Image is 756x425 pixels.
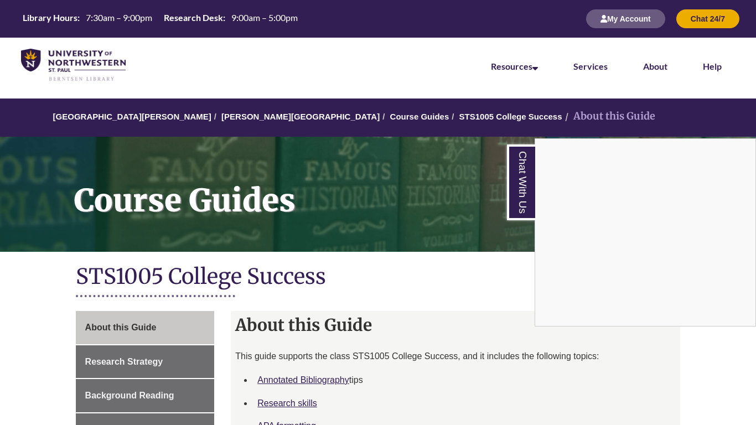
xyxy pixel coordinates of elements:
a: Services [573,61,608,71]
iframe: Chat Widget [535,139,755,326]
a: Chat With Us [507,144,535,220]
div: Chat With Us [535,138,756,326]
img: UNWSP Library Logo [21,49,126,82]
a: Help [703,61,722,71]
a: Resources [491,61,538,71]
a: About [643,61,667,71]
